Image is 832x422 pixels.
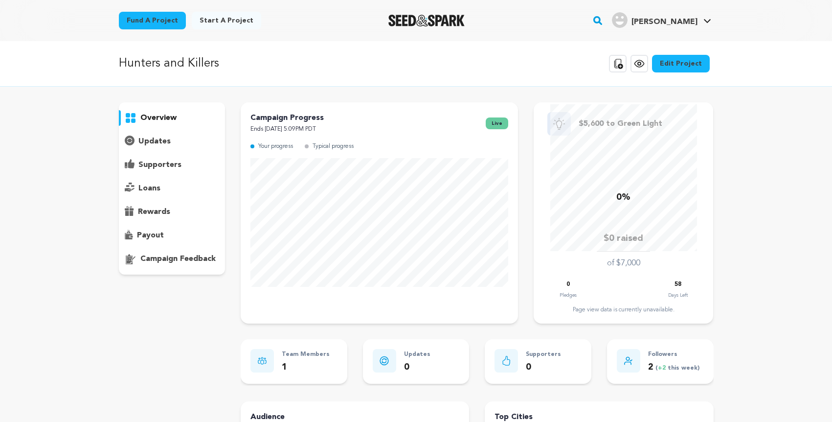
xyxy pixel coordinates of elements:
[250,124,324,135] p: Ends [DATE] 5:09PM PDT
[140,112,177,124] p: overview
[653,365,699,371] span: ( this week)
[631,18,697,26] span: [PERSON_NAME]
[560,290,577,300] p: Pledges
[137,230,164,241] p: payout
[648,349,699,360] p: Followers
[119,181,225,196] button: loans
[404,349,430,360] p: Updates
[250,112,324,124] p: Campaign Progress
[138,136,171,147] p: updates
[526,349,561,360] p: Supporters
[138,206,170,218] p: rewards
[119,55,219,72] p: Hunters and Killers
[388,15,465,26] img: Seed&Spark Logo Dark Mode
[119,12,186,29] a: Fund a project
[607,258,640,269] p: of $7,000
[119,251,225,267] button: campaign feedback
[282,360,330,375] p: 1
[192,12,261,29] a: Start a project
[566,279,570,290] p: 0
[119,134,225,149] button: updates
[119,157,225,173] button: supporters
[138,159,181,171] p: supporters
[543,306,703,314] div: Page view data is currently unavailable.
[404,360,430,375] p: 0
[668,290,688,300] p: Days Left
[616,190,630,205] p: 0%
[138,183,160,194] p: loans
[612,12,697,28] div: Robert T.'s Profile
[388,15,465,26] a: Seed&Spark Homepage
[610,10,713,28] a: Robert T.'s Profile
[486,117,508,129] span: live
[612,12,628,28] img: user.png
[313,141,354,152] p: Typical progress
[282,349,330,360] p: Team Members
[119,110,225,126] button: overview
[658,365,668,371] span: +2
[648,360,699,375] p: 2
[652,55,710,72] a: Edit Project
[526,360,561,375] p: 0
[610,10,713,31] span: Robert T.'s Profile
[258,141,293,152] p: Your progress
[119,228,225,243] button: payout
[119,204,225,220] button: rewards
[140,253,216,265] p: campaign feedback
[675,279,681,290] p: 58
